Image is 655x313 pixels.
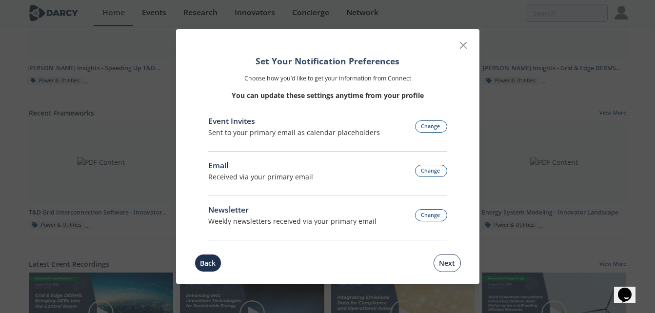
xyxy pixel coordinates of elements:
[415,165,447,177] button: Change
[208,127,380,137] div: Sent to your primary email as calendar placeholders
[208,55,447,67] h1: Set Your Notification Preferences
[208,216,377,226] div: Weekly newsletters received via your primary email
[208,204,377,216] div: Newsletter
[208,172,313,182] p: Received via your primary email
[208,90,447,100] p: You can update these settings anytime from your profile
[208,160,313,172] div: Email
[208,74,447,83] p: Choose how you’d like to get your information from Connect
[195,254,221,272] button: Back
[434,254,461,272] button: Next
[208,116,380,127] div: Event Invites
[415,209,447,221] button: Change
[614,274,645,303] iframe: chat widget
[415,120,447,133] button: Change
